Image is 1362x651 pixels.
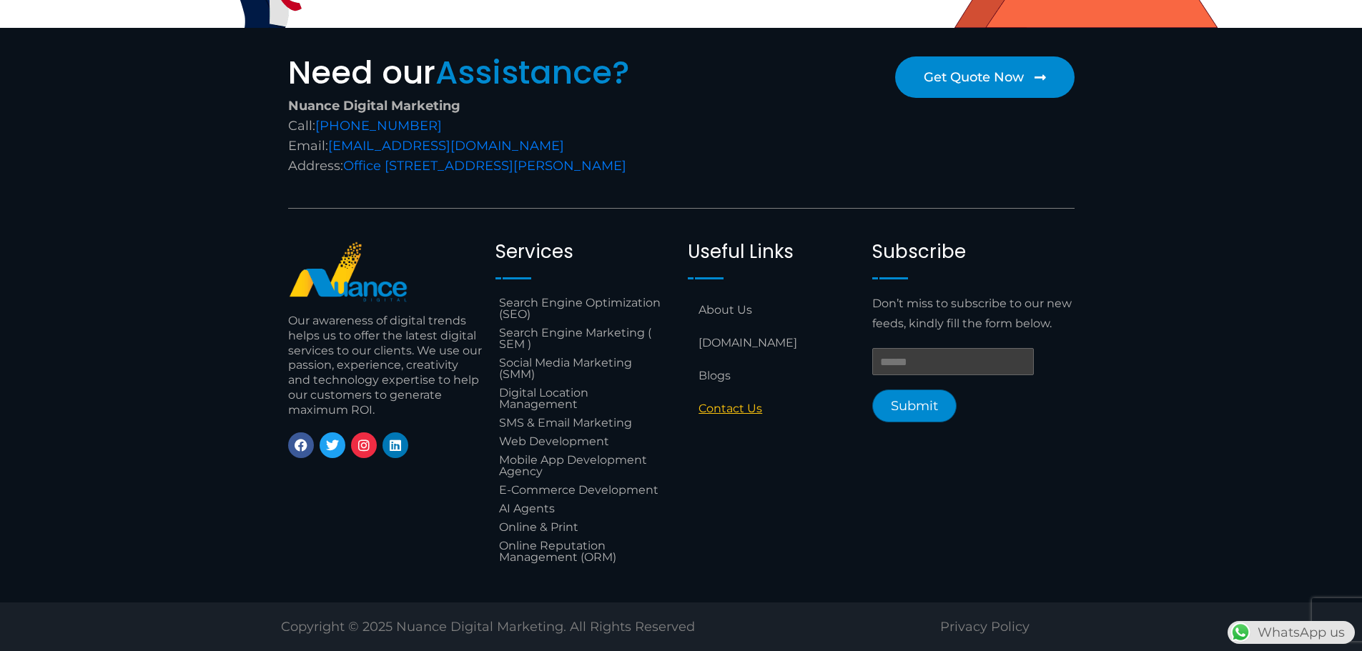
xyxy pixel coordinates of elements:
[940,619,1030,635] a: Privacy Policy
[495,537,673,567] a: Online Reputation Management (ORM)
[495,432,673,451] a: Web Development
[1228,625,1355,640] a: WhatsAppWhatsApp us
[495,384,673,414] a: Digital Location Management
[1228,621,1355,644] div: WhatsApp us
[435,50,630,95] span: Assistance?
[343,158,626,174] a: Office [STREET_ADDRESS][PERSON_NAME]
[924,71,1024,84] span: Get Quote Now
[495,500,673,518] a: AI Agents
[895,56,1075,98] a: Get Quote Now
[688,359,858,392] a: Blogs
[288,98,460,114] strong: Nuance Digital Marketing
[281,619,695,635] span: Copyright © 2025 Nuance Digital Marketing. All Rights Reserved
[315,118,442,134] a: [PHONE_NUMBER]
[288,56,674,89] h2: Need our
[872,241,1074,263] h2: Subscribe
[495,241,673,263] h2: Services
[495,414,673,432] a: SMS & Email Marketing
[495,324,673,354] a: Search Engine Marketing ( SEM )
[495,451,673,481] a: Mobile App Development Agency
[328,138,564,154] a: [EMAIL_ADDRESS][DOMAIN_NAME]
[688,327,858,359] a: [DOMAIN_NAME]
[1229,621,1252,644] img: WhatsApp
[495,481,673,500] a: E-Commerce Development
[495,354,673,384] a: Social Media Marketing (SMM)
[872,389,957,422] button: Submit
[688,392,858,425] a: Contact Us
[495,294,673,324] a: Search Engine Optimization (SEO)
[288,314,482,418] p: Our awareness of digital trends helps us to offer the latest digital services to our clients. We ...
[688,294,858,327] a: About Us
[872,294,1074,334] p: Don’t miss to subscribe to our new feeds, kindly fill the form below.
[288,96,674,176] div: Call: Email: Address:
[495,518,673,537] a: Online & Print
[688,241,858,263] h2: Useful Links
